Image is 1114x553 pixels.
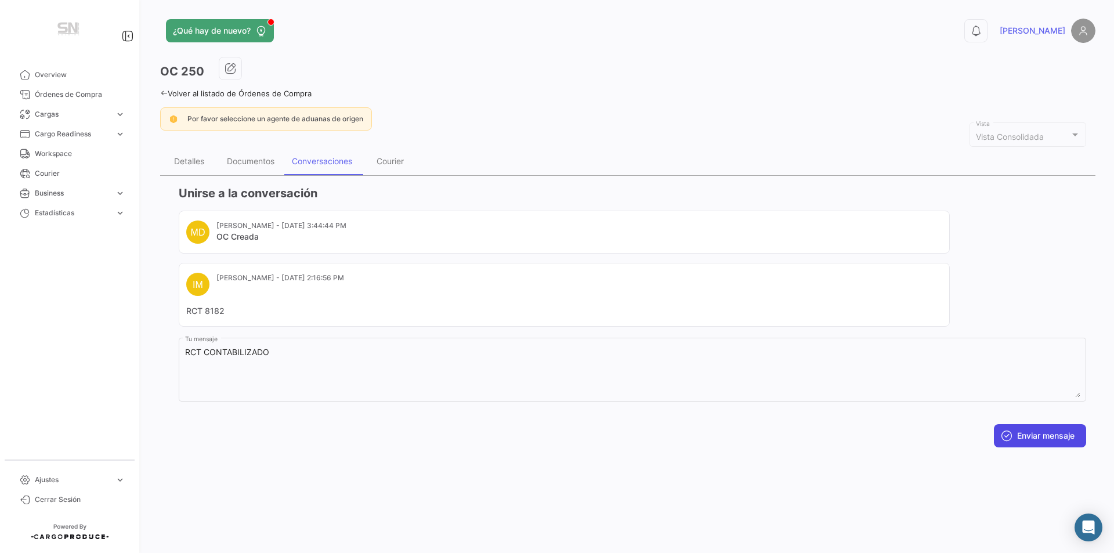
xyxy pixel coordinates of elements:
[41,14,99,46] img: Manufactura+Logo.png
[9,144,130,164] a: Workspace
[160,63,204,79] h3: OC 250
[179,185,1086,201] h3: Unirse a la conversación
[186,305,942,317] mat-card-content: RCT 8182
[1075,514,1102,541] div: Abrir Intercom Messenger
[115,208,125,218] span: expand_more
[174,156,204,166] div: Detalles
[35,208,110,218] span: Estadísticas
[216,231,346,243] mat-card-title: OC Creada
[173,25,251,37] span: ¿Qué hay de nuevo?
[187,114,363,123] span: Por favor seleccione un agente de aduanas de origen
[9,65,130,85] a: Overview
[186,221,209,244] div: MD
[35,89,125,100] span: Órdenes de Compra
[115,109,125,120] span: expand_more
[227,156,274,166] div: Documentos
[976,132,1044,142] mat-select-trigger: Vista Consolidada
[216,221,346,231] mat-card-subtitle: [PERSON_NAME] - [DATE] 3:44:44 PM
[35,475,110,485] span: Ajustes
[35,168,125,179] span: Courier
[115,188,125,198] span: expand_more
[115,129,125,139] span: expand_more
[186,273,209,296] div: IM
[35,494,125,505] span: Cerrar Sesión
[35,188,110,198] span: Business
[115,475,125,485] span: expand_more
[35,109,110,120] span: Cargas
[35,149,125,159] span: Workspace
[9,85,130,104] a: Órdenes de Compra
[160,89,312,98] a: Volver al listado de Órdenes de Compra
[994,424,1086,447] button: Enviar mensaje
[292,156,352,166] div: Conversaciones
[1071,19,1095,43] img: placeholder-user.png
[216,273,344,283] mat-card-subtitle: [PERSON_NAME] - [DATE] 2:16:56 PM
[35,70,125,80] span: Overview
[9,164,130,183] a: Courier
[35,129,110,139] span: Cargo Readiness
[166,19,274,42] button: ¿Qué hay de nuevo?
[1000,25,1065,37] span: [PERSON_NAME]
[377,156,404,166] div: Courier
